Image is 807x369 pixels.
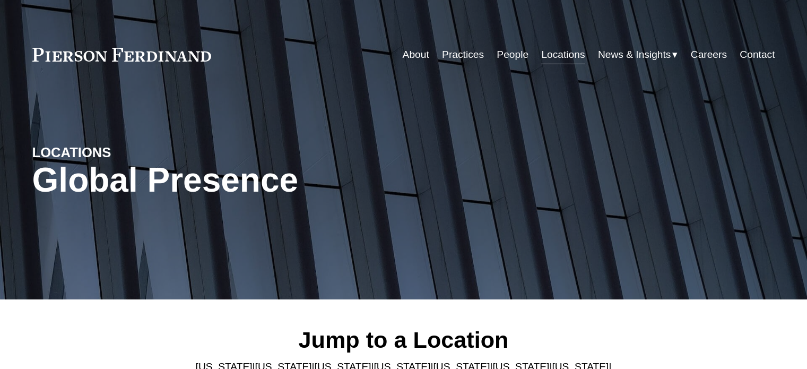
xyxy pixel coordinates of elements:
a: Locations [541,45,585,65]
span: News & Insights [598,46,671,64]
a: People [497,45,528,65]
h4: LOCATIONS [32,144,218,161]
a: Careers [691,45,727,65]
a: Contact [740,45,775,65]
h2: Jump to a Location [187,326,620,354]
a: Practices [442,45,484,65]
h1: Global Presence [32,161,527,200]
a: folder dropdown [598,45,678,65]
a: About [403,45,429,65]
